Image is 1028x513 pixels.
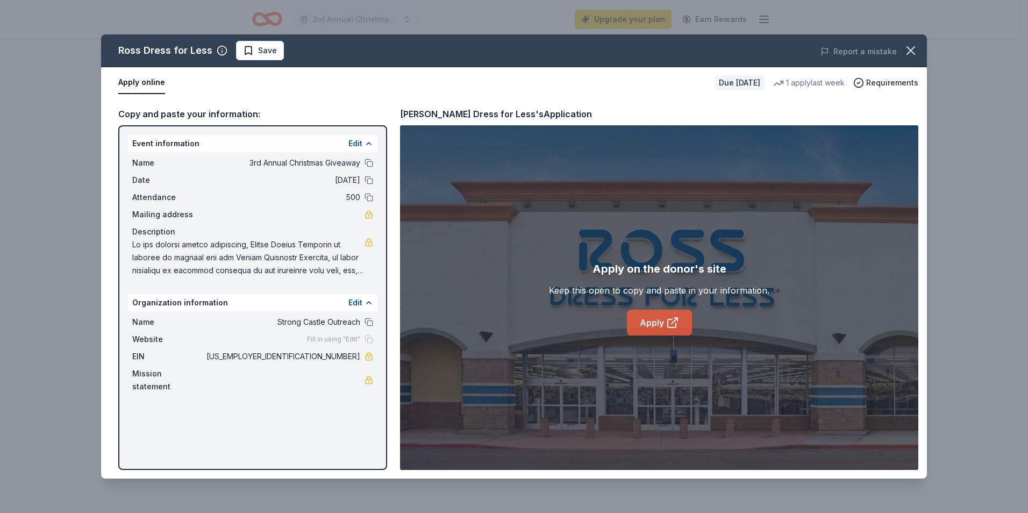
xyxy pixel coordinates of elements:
div: Due [DATE] [715,75,765,90]
span: Requirements [866,76,918,89]
button: Requirements [853,76,918,89]
button: Save [236,41,284,60]
span: Date [132,174,204,187]
span: Website [132,333,204,346]
span: EIN [132,350,204,363]
span: Mailing address [132,208,204,221]
span: Mission statement [132,367,204,393]
div: Apply on the donor's site [592,260,726,277]
span: Lo ips dolorsi ametco adipiscing, Elitse Doeius Temporin ut laboree do magnaal eni adm Veniam Qui... [132,238,365,277]
span: Fill in using "Edit" [307,335,360,344]
span: 3rd Annual Christmas Giveaway [204,156,360,169]
span: Save [258,44,277,57]
span: Name [132,316,204,329]
div: Keep this open to copy and paste in your information. [549,284,769,297]
span: [US_EMPLOYER_IDENTIFICATION_NUMBER] [204,350,360,363]
div: Copy and paste your information: [118,107,387,121]
div: 1 apply last week [773,76,845,89]
span: Strong Castle Outreach [204,316,360,329]
div: [PERSON_NAME] Dress for Less's Application [400,107,592,121]
span: Attendance [132,191,204,204]
a: Apply [627,310,692,336]
div: Description [132,225,373,238]
span: Name [132,156,204,169]
button: Edit [348,296,362,309]
button: Report a mistake [820,45,897,58]
button: Edit [348,137,362,150]
div: Ross Dress for Less [118,42,212,59]
button: Apply online [118,72,165,94]
div: Event information [128,135,377,152]
span: [DATE] [204,174,360,187]
span: 500 [204,191,360,204]
div: Organization information [128,294,377,311]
